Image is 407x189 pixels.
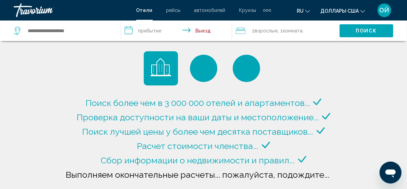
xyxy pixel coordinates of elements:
[82,126,313,137] span: Поиск лучшей цены у более чем десятка поставщиков...
[380,7,390,14] span: ОЙ
[77,112,319,122] span: Проверка доступности на ваши даты и местоположение...
[14,3,129,17] a: Травориум
[278,28,283,33] font: , 1
[232,21,340,41] button: Путешественники: 2 взрослых, 0 детей
[376,3,393,17] button: Пользовательское меню
[239,8,256,13] a: Круизы
[166,8,181,13] a: рейсы
[380,162,402,184] iframe: Button to launch messaging window
[320,8,359,14] span: Доллары США
[252,28,255,33] font: 2
[320,6,365,16] button: Изменить валюту
[101,155,295,165] span: Сбор информации о недвижимости и правил...
[283,28,303,33] span: Комната
[297,6,310,16] button: Изменение языка
[263,5,271,16] button: Дополнительные элементы навигации
[340,24,393,37] button: Поиск
[194,8,226,13] a: автомобилей
[297,8,304,14] span: ru
[86,98,310,108] span: Поиск более чем в 3 000 000 отелей и апартаментов...
[255,28,278,33] span: Взрослые
[356,28,377,34] span: Поиск
[136,8,153,13] a: Отели
[121,21,232,41] button: Даты заезда и выезда
[137,141,258,151] span: Расчет стоимости членства...
[66,170,330,180] span: Выполняем окончательные расчеты... пожалуйста, подождите...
